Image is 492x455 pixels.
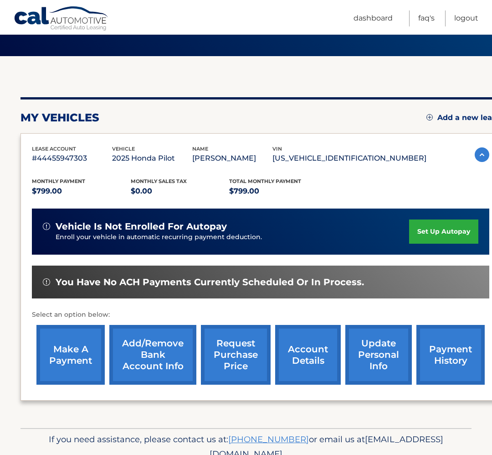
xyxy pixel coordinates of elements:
[32,185,131,198] p: $799.00
[43,223,50,230] img: alert-white.svg
[43,278,50,286] img: alert-white.svg
[109,325,196,385] a: Add/Remove bank account info
[475,147,489,162] img: accordion-active.svg
[201,325,271,385] a: request purchase price
[418,10,435,26] a: FAQ's
[426,114,433,120] img: add.svg
[416,325,485,385] a: payment history
[454,10,478,26] a: Logout
[56,277,364,288] span: You have no ACH payments currently scheduled or in process.
[32,309,489,320] p: Select an option below:
[32,178,85,184] span: Monthly Payment
[131,185,230,198] p: $0.00
[192,146,208,152] span: name
[131,178,187,184] span: Monthly sales Tax
[36,325,105,385] a: make a payment
[20,111,99,125] h2: my vehicles
[229,185,328,198] p: $799.00
[56,221,227,232] span: vehicle is not enrolled for autopay
[228,434,309,445] a: [PHONE_NUMBER]
[354,10,393,26] a: Dashboard
[272,146,282,152] span: vin
[345,325,412,385] a: update personal info
[409,220,478,244] a: set up autopay
[56,232,409,242] p: Enroll your vehicle in automatic recurring payment deduction.
[32,146,76,152] span: lease account
[32,152,112,165] p: #44455947303
[14,6,109,32] a: Cal Automotive
[192,152,272,165] p: [PERSON_NAME]
[112,152,192,165] p: 2025 Honda Pilot
[112,146,135,152] span: vehicle
[272,152,426,165] p: [US_VEHICLE_IDENTIFICATION_NUMBER]
[275,325,341,385] a: account details
[229,178,301,184] span: Total Monthly Payment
